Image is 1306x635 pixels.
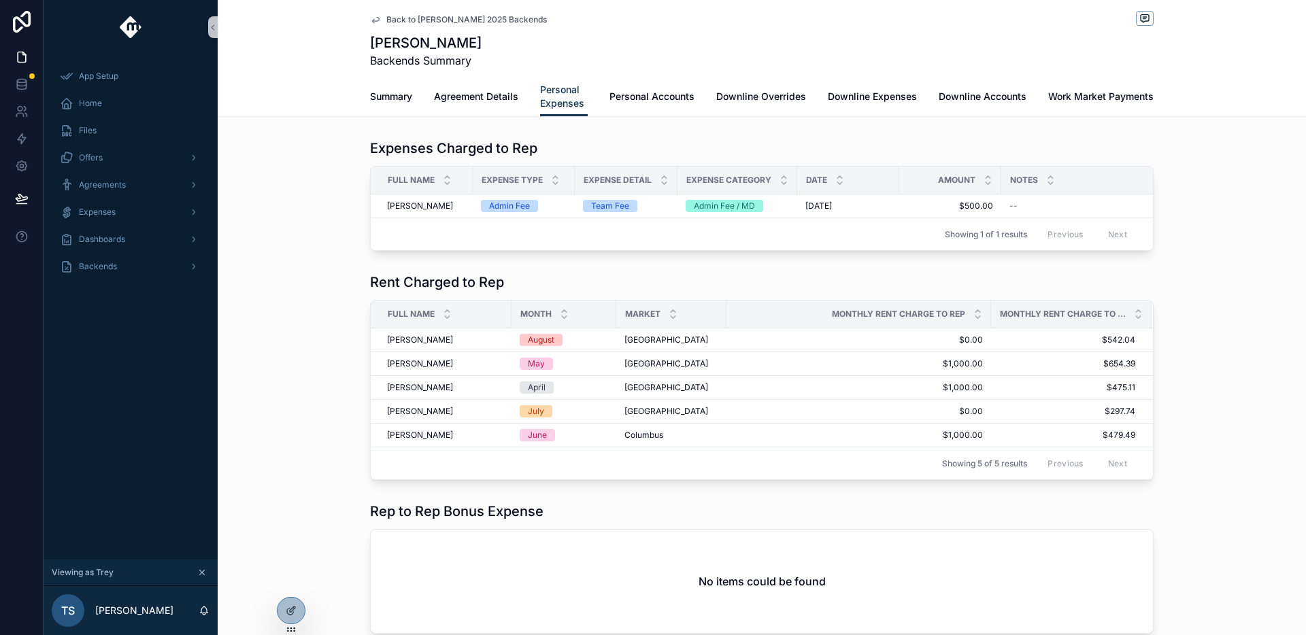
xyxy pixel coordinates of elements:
span: Market [625,309,660,320]
span: Expense Category [686,175,771,186]
a: Expenses [52,200,210,224]
a: Personal Accounts [609,84,694,111]
div: April [528,381,546,394]
a: Agreement Details [434,84,518,111]
a: Downline Accounts [939,84,1026,111]
span: Date [806,175,827,186]
span: Notes [1010,175,1038,186]
a: Summary [370,84,412,111]
span: [DATE] [805,201,832,211]
span: $0.00 [735,334,983,345]
span: Full Name [388,175,435,186]
span: Dashboards [79,234,125,245]
span: Work Market Payments [1048,90,1154,103]
span: [PERSON_NAME] [387,406,453,417]
a: Work Market Payments [1048,84,1154,111]
span: Expenses [79,207,116,218]
a: Home [52,91,210,116]
span: [PERSON_NAME] [387,358,453,369]
h2: No items could be found [699,573,826,589]
span: Monthly Rent Charge to Leader [1000,309,1126,320]
a: Downline Expenses [828,84,917,111]
span: Downline Accounts [939,90,1026,103]
span: App Setup [79,71,118,82]
div: Team Fee [591,200,629,212]
span: $1,000.00 [735,382,983,393]
span: [PERSON_NAME] [387,334,453,345]
h1: Rep to Rep Bonus Expense [370,502,543,521]
span: $500.00 [907,201,993,211]
div: Admin Fee [489,200,530,212]
span: Downline Overrides [716,90,806,103]
span: Home [79,98,102,109]
span: Agreement Details [434,90,518,103]
a: Back to [PERSON_NAME] 2025 Backends [370,14,547,25]
span: [GEOGRAPHIC_DATA] [624,382,708,393]
h1: Rent Charged to Rep [370,273,504,292]
a: Dashboards [52,227,210,252]
span: Agreements [79,179,126,190]
span: [GEOGRAPHIC_DATA] [624,334,708,345]
span: Viewing as Trey [52,567,114,578]
span: [GEOGRAPHIC_DATA] [624,406,708,417]
span: Files [79,125,97,136]
span: Monthly Rent Charge to Rep [832,309,965,320]
span: [PERSON_NAME] [387,430,453,441]
span: [GEOGRAPHIC_DATA] [624,358,708,369]
span: Showing 5 of 5 results [942,458,1027,469]
span: Showing 1 of 1 results [945,229,1027,240]
span: Personal Accounts [609,90,694,103]
span: Downline Expenses [828,90,917,103]
span: Back to [PERSON_NAME] 2025 Backends [386,14,547,25]
span: $297.74 [992,406,1135,417]
h1: [PERSON_NAME] [370,33,482,52]
span: Backends Summary [370,52,482,69]
span: Month [520,309,552,320]
div: June [528,429,547,441]
p: [PERSON_NAME] [95,604,173,617]
img: App logo [120,16,142,38]
span: Amount [938,175,975,186]
div: scrollable content [44,54,218,296]
a: App Setup [52,64,210,88]
span: [PERSON_NAME] [387,201,453,211]
span: Full Name [388,309,435,320]
span: $0.00 [735,406,983,417]
span: TS [61,602,75,619]
span: $654.39 [992,358,1135,369]
span: $542.04 [992,334,1135,345]
a: Backends [52,254,210,279]
span: [PERSON_NAME] [387,382,453,393]
span: Expense Type [482,175,543,186]
a: Personal Expenses [540,78,588,117]
div: July [528,405,544,417]
span: Expense Detail [584,175,652,186]
h1: Expenses Charged to Rep [370,139,537,158]
span: Backends [79,261,117,272]
a: Files [52,118,210,143]
span: -- [1009,201,1018,211]
a: Agreements [52,173,210,197]
span: Columbus [624,430,663,441]
div: May [528,358,545,370]
span: Personal Expenses [540,83,588,110]
div: August [528,334,554,346]
a: Offers [52,145,210,170]
span: $479.49 [992,430,1135,441]
span: $475.11 [992,382,1135,393]
div: Admin Fee / MD [694,200,755,212]
span: Offers [79,152,103,163]
a: Downline Overrides [716,84,806,111]
span: $1,000.00 [735,430,983,441]
span: Summary [370,90,412,103]
span: $1,000.00 [735,358,983,369]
